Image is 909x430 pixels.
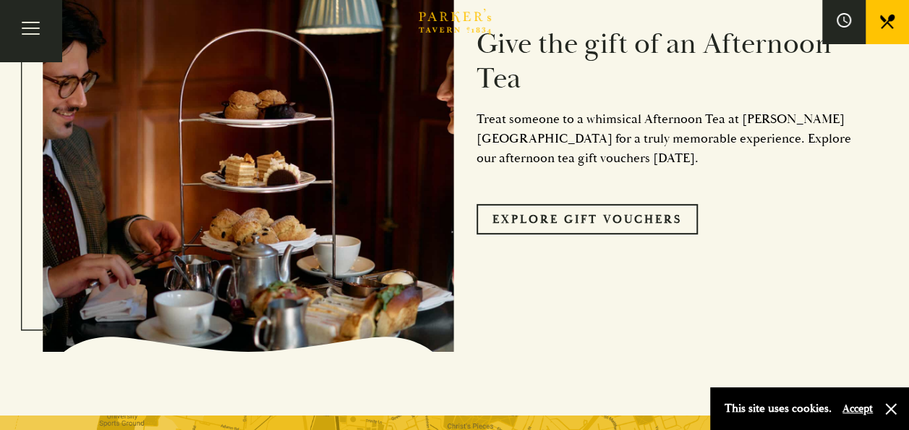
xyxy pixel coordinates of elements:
[477,109,867,168] p: Treat someone to a whimsical Afternoon Tea at [PERSON_NAME][GEOGRAPHIC_DATA] for a truly memorabl...
[477,204,698,235] a: Explore Gift Vouchers
[725,398,832,419] p: This site uses cookies.
[477,27,867,96] h3: Give the gift of an Afternoon Tea
[884,402,898,416] button: Close and accept
[842,402,873,416] button: Accept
